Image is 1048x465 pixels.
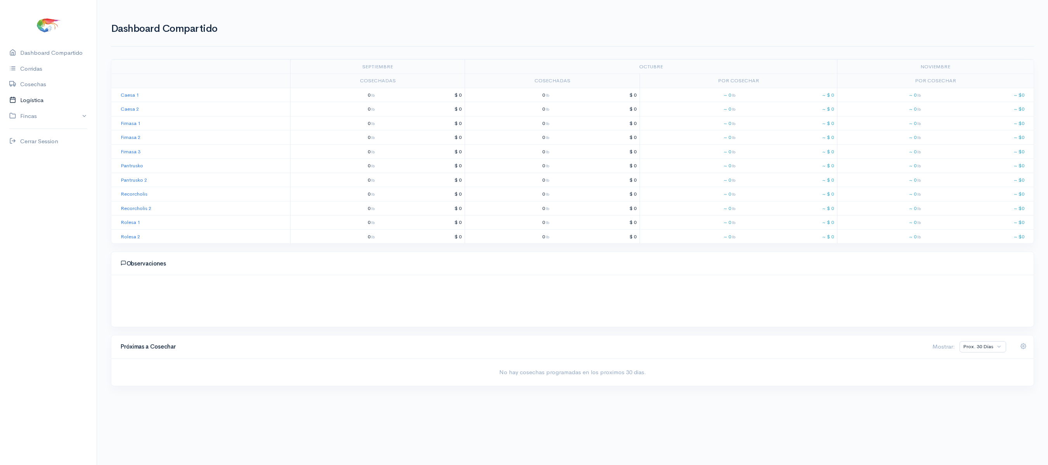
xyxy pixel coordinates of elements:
[917,206,921,211] span: lb
[917,177,921,183] span: lb
[290,159,377,173] td: 0
[732,106,735,112] span: lb
[378,88,465,102] td: $ 0
[917,106,921,112] span: lb
[378,130,465,145] td: $ 0
[290,187,377,201] td: 0
[290,130,377,145] td: 0
[640,159,738,173] td: ~ 0
[552,215,640,230] td: $ 0
[546,234,549,239] span: lb
[640,88,738,102] td: ~ 0
[121,177,147,183] a: Pantrusko 2
[917,92,921,98] span: lb
[738,187,837,201] td: ~ $ 0
[640,116,738,130] td: ~ 0
[546,163,549,168] span: lb
[465,102,552,116] td: 0
[837,102,923,116] td: ~ 0
[552,116,640,130] td: $ 0
[465,74,640,88] td: Cosechadas
[546,135,549,140] span: lb
[378,144,465,159] td: $ 0
[378,173,465,187] td: $ 0
[121,92,139,98] a: Caesa 1
[546,92,549,98] span: lb
[121,260,1024,267] h4: Observaciones
[640,187,738,201] td: ~ 0
[111,359,1034,386] div: No hay cosechas programadas en los proximos 30 dias.
[924,229,1034,243] td: ~ $0
[465,88,552,102] td: 0
[924,88,1034,102] td: ~ $0
[371,121,375,126] span: lb
[924,215,1034,230] td: ~ $0
[640,229,738,243] td: ~ 0
[290,201,377,215] td: 0
[732,191,735,197] span: lb
[371,177,375,183] span: lb
[924,116,1034,130] td: ~ $0
[837,173,923,187] td: ~ 0
[917,135,921,140] span: lb
[465,116,552,130] td: 0
[121,120,140,127] a: Fimasa 1
[290,102,377,116] td: 0
[738,144,837,159] td: ~ $ 0
[837,229,923,243] td: ~ 0
[837,187,923,201] td: ~ 0
[546,149,549,154] span: lb
[378,215,465,230] td: $ 0
[640,130,738,145] td: ~ 0
[371,149,375,154] span: lb
[640,173,738,187] td: ~ 0
[465,229,552,243] td: 0
[546,191,549,197] span: lb
[465,173,552,187] td: 0
[290,59,465,74] td: septiembre
[928,342,955,351] div: Mostrar:
[640,215,738,230] td: ~ 0
[290,215,377,230] td: 0
[732,206,735,211] span: lb
[465,159,552,173] td: 0
[465,59,837,74] td: octubre
[732,135,735,140] span: lb
[371,206,375,211] span: lb
[738,215,837,230] td: ~ $ 0
[378,102,465,116] td: $ 0
[640,201,738,215] td: ~ 0
[837,215,923,230] td: ~ 0
[732,220,735,225] span: lb
[121,162,143,169] a: Pantrusko
[917,163,921,168] span: lb
[552,201,640,215] td: $ 0
[290,88,377,102] td: 0
[732,234,735,239] span: lb
[738,159,837,173] td: ~ $ 0
[924,159,1034,173] td: ~ $0
[552,229,640,243] td: $ 0
[121,106,139,112] a: Caesa 2
[290,116,377,130] td: 0
[917,121,921,126] span: lb
[738,102,837,116] td: ~ $ 0
[378,201,465,215] td: $ 0
[465,130,552,145] td: 0
[111,23,1034,35] h1: Dashboard Compartido
[552,173,640,187] td: $ 0
[837,130,923,145] td: ~ 0
[371,220,375,225] span: lb
[465,215,552,230] td: 0
[290,74,465,88] td: Cosechadas
[546,220,549,225] span: lb
[837,159,923,173] td: ~ 0
[546,177,549,183] span: lb
[290,144,377,159] td: 0
[552,159,640,173] td: $ 0
[465,144,552,159] td: 0
[738,229,837,243] td: ~ $ 0
[732,92,735,98] span: lb
[924,201,1034,215] td: ~ $0
[465,201,552,215] td: 0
